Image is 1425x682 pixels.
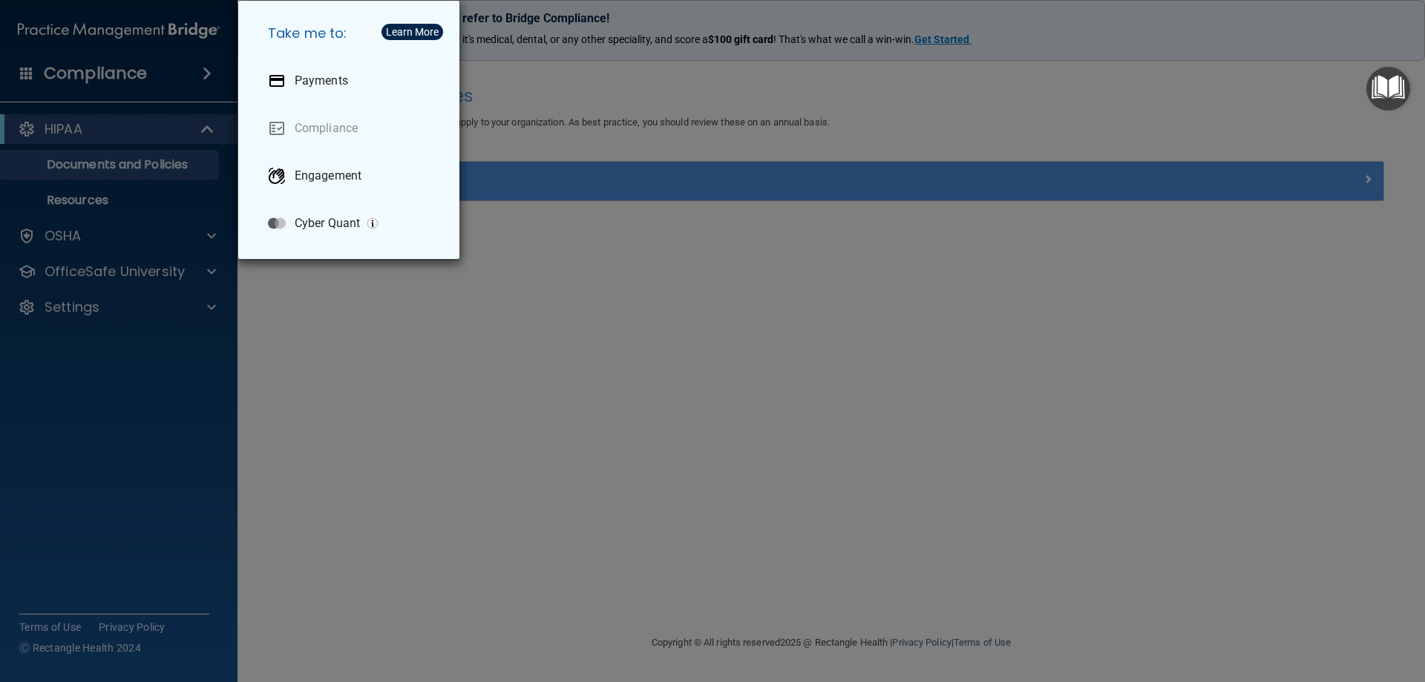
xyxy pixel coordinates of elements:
[256,155,448,197] a: Engagement
[295,73,348,88] p: Payments
[256,13,448,54] h5: Take me to:
[1366,67,1410,111] button: Open Resource Center
[386,27,439,37] div: Learn More
[256,60,448,102] a: Payments
[256,108,448,149] a: Compliance
[295,216,360,231] p: Cyber Quant
[295,168,361,183] p: Engagement
[256,203,448,244] a: Cyber Quant
[381,24,443,40] button: Learn More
